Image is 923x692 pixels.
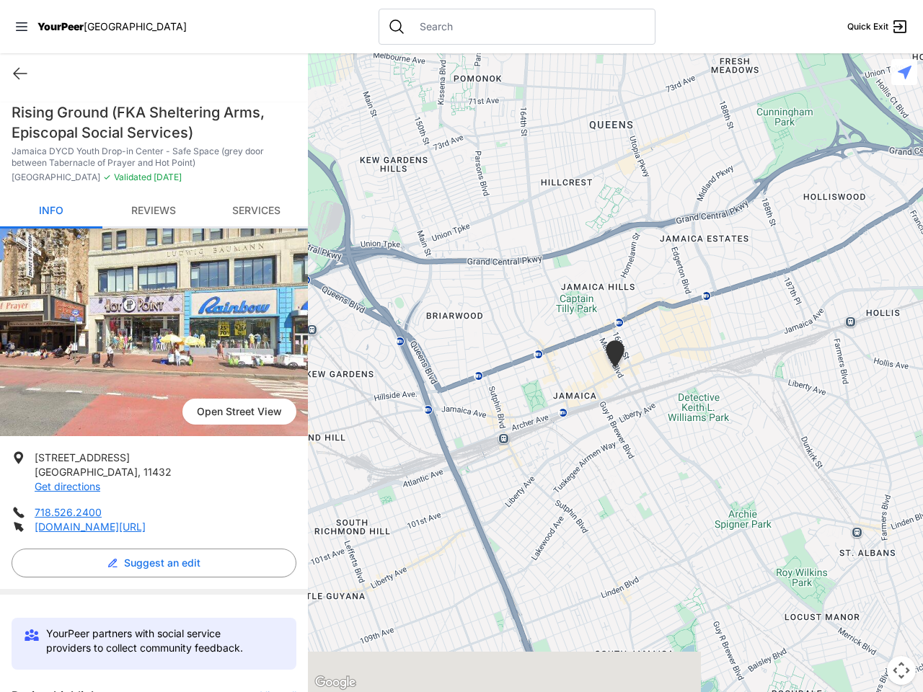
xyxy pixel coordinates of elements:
[84,20,187,32] span: [GEOGRAPHIC_DATA]
[12,102,296,143] h1: Rising Ground (FKA Sheltering Arms, Episcopal Social Services)
[151,172,182,182] span: [DATE]
[35,520,146,533] a: [DOMAIN_NAME][URL]
[312,673,359,692] img: Google
[143,466,172,478] span: 11432
[887,656,916,685] button: Map camera controls
[12,146,296,169] p: Jamaica DYCD Youth Drop-in Center - Safe Space (grey door between Tabernacle of Prayer and Hot Po...
[35,451,130,463] span: [STREET_ADDRESS]
[12,172,100,183] span: [GEOGRAPHIC_DATA]
[205,195,307,229] a: Services
[35,506,102,518] a: 718.526.2400
[102,195,205,229] a: Reviews
[46,626,268,655] p: YourPeer partners with social service providers to collect community feedback.
[411,19,646,34] input: Search
[138,466,141,478] span: ,
[12,549,296,577] button: Suggest an edit
[124,556,200,570] span: Suggest an edit
[312,673,359,692] a: Open this area in Google Maps (opens a new window)
[35,480,100,492] a: Get directions
[603,340,627,373] div: Jamaica DYCD Youth Drop-in Center - Safe Space (grey door between Tabernacle of Prayer and Hot Po...
[37,22,187,31] a: YourPeer[GEOGRAPHIC_DATA]
[114,172,151,182] span: Validated
[182,399,296,425] span: Open Street View
[103,172,111,183] span: ✓
[35,466,138,478] span: [GEOGRAPHIC_DATA]
[847,21,888,32] span: Quick Exit
[847,18,909,35] a: Quick Exit
[37,20,84,32] span: YourPeer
